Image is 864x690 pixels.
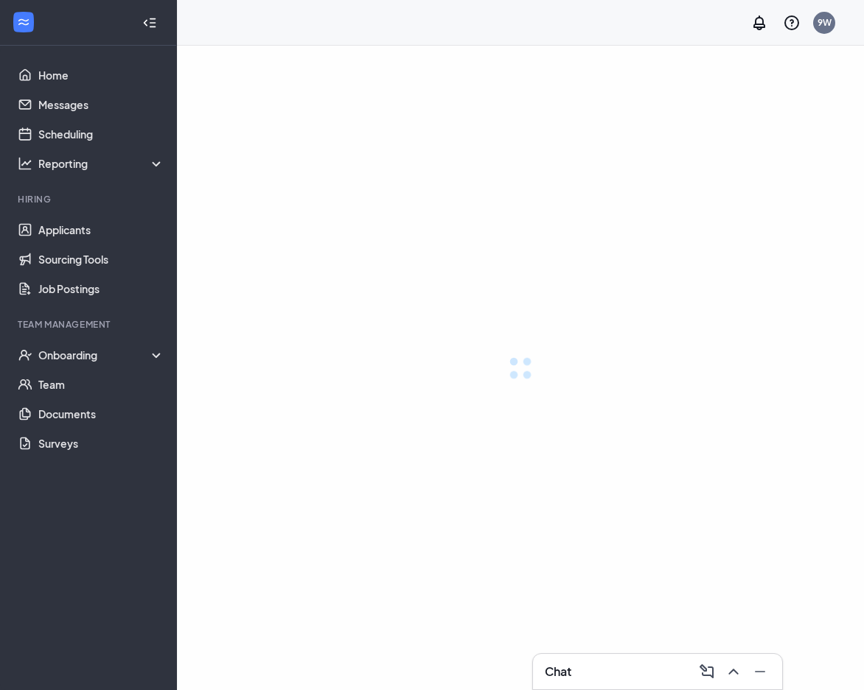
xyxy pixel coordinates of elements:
[38,370,164,399] a: Team
[750,14,768,32] svg: Notifications
[38,156,165,171] div: Reporting
[38,244,164,274] a: Sourcing Tools
[38,60,164,90] a: Home
[698,663,716,680] svg: ComposeMessage
[38,90,164,119] a: Messages
[18,156,32,171] svg: Analysis
[725,663,742,680] svg: ChevronUp
[38,119,164,149] a: Scheduling
[38,348,165,362] div: Onboarding
[720,660,744,683] button: ChevronUp
[16,15,31,29] svg: WorkstreamLogo
[38,429,164,458] a: Surveys
[694,660,717,683] button: ComposeMessage
[38,274,164,303] a: Job Postings
[747,660,770,683] button: Minimize
[818,16,832,29] div: 9W
[38,215,164,244] a: Applicants
[18,193,161,205] div: Hiring
[783,14,801,32] svg: QuestionInfo
[142,15,157,30] svg: Collapse
[545,663,571,680] h3: Chat
[18,348,32,362] svg: UserCheck
[751,663,769,680] svg: Minimize
[38,399,164,429] a: Documents
[18,318,161,331] div: Team Management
